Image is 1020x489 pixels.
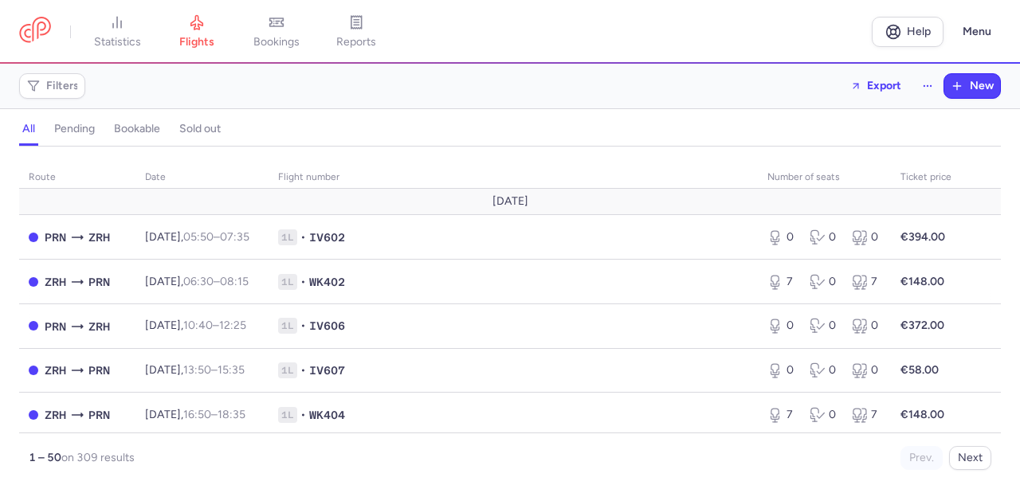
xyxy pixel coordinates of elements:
span: Export [867,80,901,92]
span: on 309 results [61,451,135,464]
span: Filters [46,80,79,92]
button: Next [949,446,991,470]
span: PRN [45,229,66,246]
span: [DATE] [492,195,528,208]
span: bookings [253,35,300,49]
span: – [183,363,245,377]
strong: €58.00 [900,363,939,377]
div: 0 [852,318,881,334]
div: 7 [852,407,881,423]
span: • [300,362,306,378]
a: CitizenPlane red outlined logo [19,17,51,46]
span: PRN [88,273,110,291]
span: – [183,230,249,244]
a: Help [872,17,943,47]
span: 1L [278,362,297,378]
a: reports [316,14,396,49]
h4: all [22,122,35,136]
div: 0 [767,318,797,334]
h4: pending [54,122,95,136]
strong: €372.00 [900,319,944,332]
span: New [970,80,994,92]
span: [DATE], [145,275,249,288]
span: • [300,407,306,423]
span: [DATE], [145,230,249,244]
span: [DATE], [145,408,245,421]
span: ZRH [45,273,66,291]
time: 06:30 [183,275,214,288]
span: ZRH [88,229,110,246]
h4: bookable [114,122,160,136]
span: [DATE], [145,319,246,332]
div: 0 [810,407,839,423]
time: 07:35 [220,230,249,244]
div: 0 [810,318,839,334]
span: ZRH [45,406,66,424]
span: statistics [94,35,141,49]
span: – [183,408,245,421]
span: PRN [45,318,66,335]
span: • [300,318,306,334]
span: reports [336,35,376,49]
time: 05:50 [183,230,214,244]
span: • [300,229,306,245]
span: [DATE], [145,363,245,377]
span: 1L [278,318,297,334]
button: Export [840,73,912,99]
a: bookings [237,14,316,49]
time: 15:35 [218,363,245,377]
time: 13:50 [183,363,211,377]
div: 7 [767,407,797,423]
div: 0 [852,362,881,378]
a: statistics [77,14,157,49]
span: IV607 [309,362,345,378]
th: Ticket price [891,166,961,190]
span: WK404 [309,407,345,423]
time: 10:40 [183,319,213,332]
span: IV602 [309,229,345,245]
time: 08:15 [220,275,249,288]
a: flights [157,14,237,49]
div: 0 [810,274,839,290]
button: Filters [20,74,84,98]
div: 0 [852,229,881,245]
span: PRN [88,362,110,379]
span: 1L [278,229,297,245]
span: WK402 [309,274,345,290]
span: ZRH [45,362,66,379]
span: ZRH [88,318,110,335]
time: 18:35 [218,408,245,421]
span: 1L [278,274,297,290]
span: • [300,274,306,290]
div: 7 [852,274,881,290]
span: 1L [278,407,297,423]
h4: sold out [179,122,221,136]
div: 0 [810,362,839,378]
span: flights [179,35,214,49]
button: New [944,74,1000,98]
span: – [183,275,249,288]
span: Help [907,25,931,37]
div: 7 [767,274,797,290]
strong: €148.00 [900,275,944,288]
strong: €394.00 [900,230,945,244]
th: date [135,166,269,190]
span: – [183,319,246,332]
strong: 1 – 50 [29,451,61,464]
div: 0 [767,229,797,245]
div: 0 [810,229,839,245]
span: IV606 [309,318,345,334]
span: PRN [88,406,110,424]
div: 0 [767,362,797,378]
strong: €148.00 [900,408,944,421]
button: Prev. [900,446,943,470]
time: 16:50 [183,408,211,421]
th: number of seats [758,166,891,190]
th: route [19,166,135,190]
button: Menu [953,17,1001,47]
th: Flight number [269,166,758,190]
time: 12:25 [219,319,246,332]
